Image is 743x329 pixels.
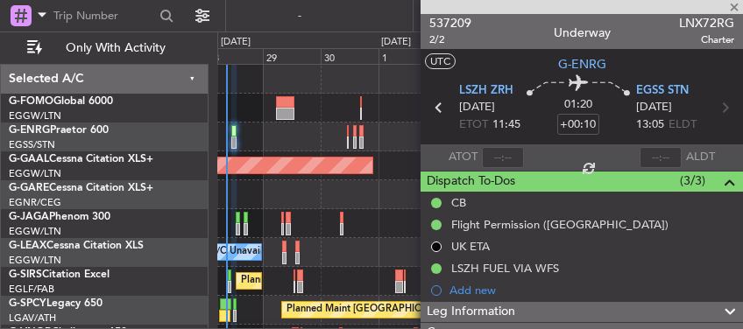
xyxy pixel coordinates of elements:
[451,195,466,210] div: CB
[287,297,454,323] div: Planned Maint [GEOGRAPHIC_DATA]
[425,53,456,69] button: UTC
[9,125,109,136] a: G-ENRGPraetor 600
[429,32,471,47] span: 2/2
[636,99,672,116] span: [DATE]
[636,82,689,100] span: EGSS STN
[459,99,495,116] span: [DATE]
[53,3,154,29] input: Trip Number
[9,212,49,222] span: G-JAGA
[9,298,103,309] a: G-SPCYLegacy 650
[9,254,61,267] a: EGGW/LTN
[205,48,263,64] div: 28
[9,96,113,107] a: G-FOMOGlobal 6000
[379,48,436,64] div: 1
[9,241,144,251] a: G-LEAXCessna Citation XLS
[9,138,55,151] a: EGSS/STN
[9,109,61,122] a: EGGW/LTN
[9,212,110,222] a: G-JAGAPhenom 300
[221,35,251,50] div: [DATE]
[449,283,734,297] div: Add new
[241,268,517,294] div: Planned Maint [GEOGRAPHIC_DATA] ([GEOGRAPHIC_DATA])
[558,55,606,73] span: G-ENRG
[429,14,471,32] span: 537209
[209,239,282,265] div: A/C Unavailable
[680,171,705,190] span: (3/3)
[451,217,669,232] div: Flight Permission ([GEOGRAPHIC_DATA])
[554,24,611,42] div: Underway
[451,239,490,254] div: UK ETA
[9,298,46,309] span: G-SPCY
[381,35,411,50] div: [DATE]
[679,32,734,47] span: Charter
[451,261,559,276] div: LSZH FUEL VIA WFS
[459,116,488,134] span: ETOT
[46,42,185,54] span: Only With Activity
[263,48,321,64] div: 29
[9,154,153,164] a: G-GAALCessna Citation XLS+
[9,269,42,280] span: G-SIRS
[321,48,379,64] div: 30
[9,125,50,136] span: G-ENRG
[9,283,54,296] a: EGLF/FAB
[9,183,153,193] a: G-GARECessna Citation XLS+
[9,167,61,180] a: EGGW/LTN
[9,311,56,325] a: LGAV/ATH
[636,116,664,134] span: 13:05
[9,241,46,251] span: G-LEAX
[9,96,53,107] span: G-FOMO
[427,171,515,192] span: Dispatch To-Dos
[9,183,49,193] span: G-GARE
[449,149,478,166] span: ATOT
[679,14,734,32] span: LNX72RG
[19,34,190,62] button: Only With Activity
[427,302,515,322] span: Leg Information
[9,225,61,238] a: EGGW/LTN
[686,149,715,166] span: ALDT
[9,269,110,280] a: G-SIRSCitation Excel
[669,116,697,134] span: ELDT
[9,196,61,209] a: EGNR/CEG
[564,96,592,114] span: 01:20
[459,82,513,100] span: LSZH ZRH
[492,116,520,134] span: 11:45
[9,154,49,164] span: G-GAAL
